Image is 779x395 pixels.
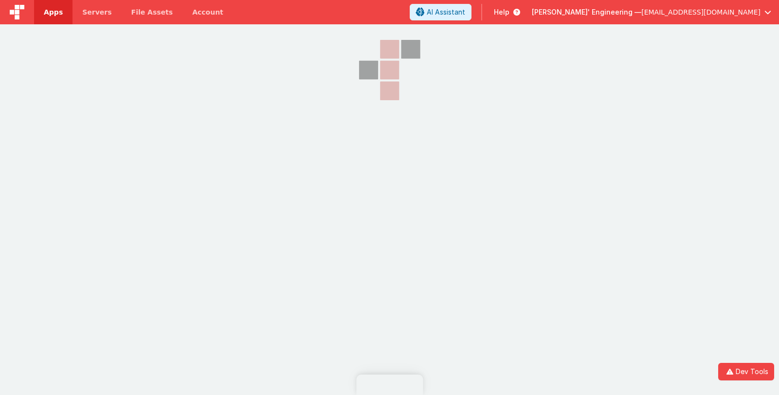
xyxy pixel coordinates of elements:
[641,7,761,17] span: [EMAIL_ADDRESS][DOMAIN_NAME]
[356,375,423,395] iframe: Marker.io feedback button
[410,4,471,20] button: AI Assistant
[131,7,173,17] span: File Assets
[427,7,465,17] span: AI Assistant
[494,7,509,17] span: Help
[718,363,774,380] button: Dev Tools
[532,7,771,17] button: [PERSON_NAME]' Engineering — [EMAIL_ADDRESS][DOMAIN_NAME]
[44,7,63,17] span: Apps
[532,7,641,17] span: [PERSON_NAME]' Engineering —
[82,7,111,17] span: Servers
